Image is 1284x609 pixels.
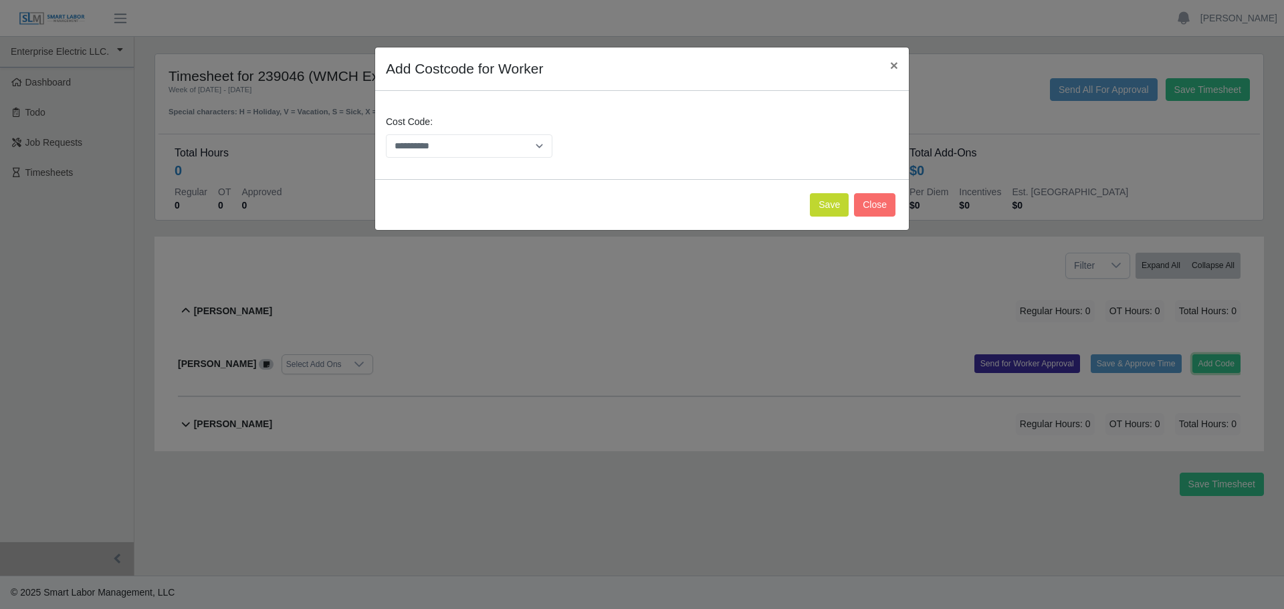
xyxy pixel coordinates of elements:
[386,58,543,80] h4: Add Costcode for Worker
[386,115,433,129] label: Cost Code:
[854,193,895,217] button: Close
[890,57,898,73] span: ×
[810,193,849,217] button: Save
[879,47,909,83] button: Close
